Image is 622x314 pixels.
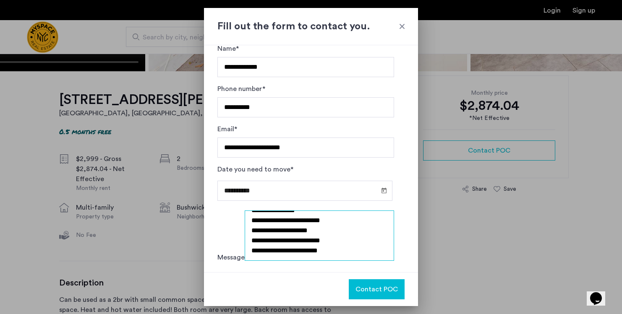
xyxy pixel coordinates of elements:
label: Phone number* [217,84,265,94]
button: Open calendar [379,185,389,195]
iframe: chat widget [587,280,614,306]
label: Message [217,252,245,262]
label: Date you need to move* [217,164,293,174]
button: button [349,279,405,299]
h2: Fill out the form to contact you. [217,19,405,34]
span: Contact POC [355,284,398,294]
label: Name* [217,44,239,54]
label: Email* [217,124,237,134]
